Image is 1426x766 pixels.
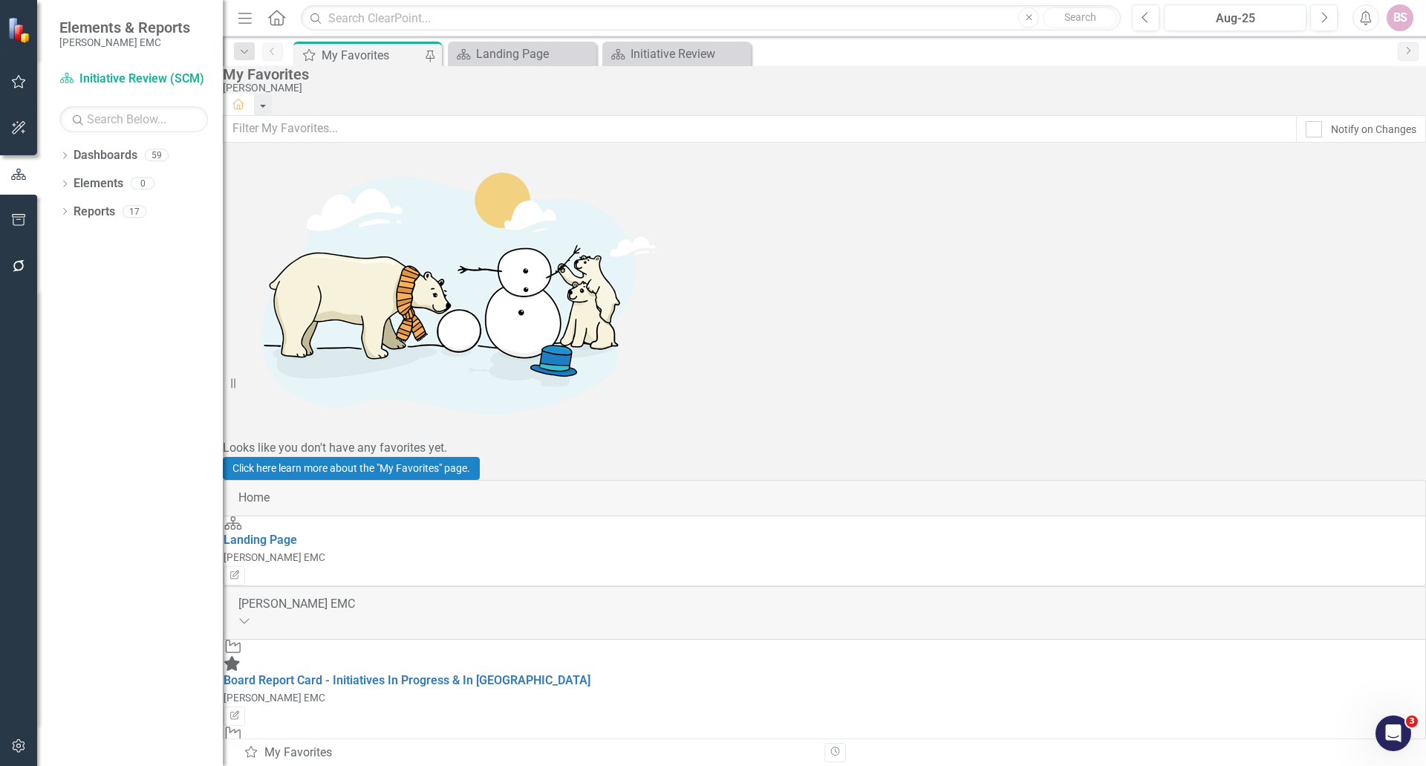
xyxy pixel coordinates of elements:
[59,106,208,132] input: Search Below...
[224,533,297,547] a: Landing Page
[223,82,1419,94] div: [PERSON_NAME]
[1164,4,1306,31] button: Aug-25
[224,692,325,704] small: [PERSON_NAME] EMC
[1064,11,1096,23] span: Search
[322,46,423,65] div: My Favorites
[1375,715,1411,751] iframe: Intercom live chat
[224,551,325,563] small: [PERSON_NAME] EMC
[7,17,33,43] img: ClearPoint Strategy
[223,115,1297,143] input: Filter My Favorites...
[244,744,813,762] div: My Favorites
[59,19,190,36] span: Elements & Reports
[1387,4,1413,31] button: BS
[223,143,668,440] img: Getting started
[74,147,137,164] a: Dashboards
[238,596,1410,613] div: [PERSON_NAME] EMC
[223,66,1419,82] div: My Favorites
[238,490,1410,507] div: Home
[74,204,115,221] a: Reports
[59,36,190,48] small: [PERSON_NAME] EMC
[606,45,747,63] a: Initiative Review
[476,45,593,63] div: Landing Page
[1331,122,1416,137] div: Notify on Changes
[1043,7,1117,28] button: Search
[223,440,1426,457] div: Looks like you don't have any favorites yet.
[452,45,593,63] a: Landing Page
[145,149,169,162] div: 59
[223,457,480,480] a: Click here learn more about the "My Favorites" page.
[301,5,1121,31] input: Search ClearPoint...
[131,178,154,190] div: 0
[123,205,146,218] div: 17
[74,175,123,192] a: Elements
[631,45,747,63] div: Initiative Review
[1406,715,1418,727] span: 3
[59,71,208,88] a: Initiative Review (SCM)
[224,673,590,687] a: Board Report Card - Initiatives In Progress & In [GEOGRAPHIC_DATA]
[1169,10,1301,27] div: Aug-25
